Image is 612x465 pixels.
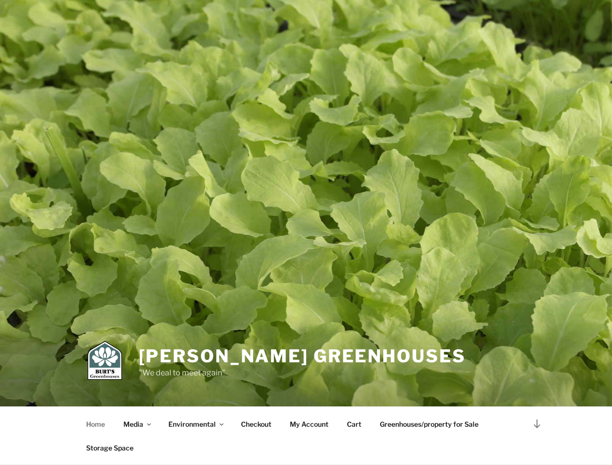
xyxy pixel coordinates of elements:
[372,412,487,436] a: Greenhouses/property for Sale
[282,412,337,436] a: My Account
[88,341,122,380] img: Burt's Greenhouses
[139,345,466,367] a: [PERSON_NAME] Greenhouses
[139,367,466,379] p: "We deal to meet again"
[78,412,535,460] nav: Top Menu
[160,412,231,436] a: Environmental
[339,412,370,436] a: Cart
[115,412,159,436] a: Media
[233,412,280,436] a: Checkout
[78,436,142,460] a: Storage Space
[78,412,114,436] a: Home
